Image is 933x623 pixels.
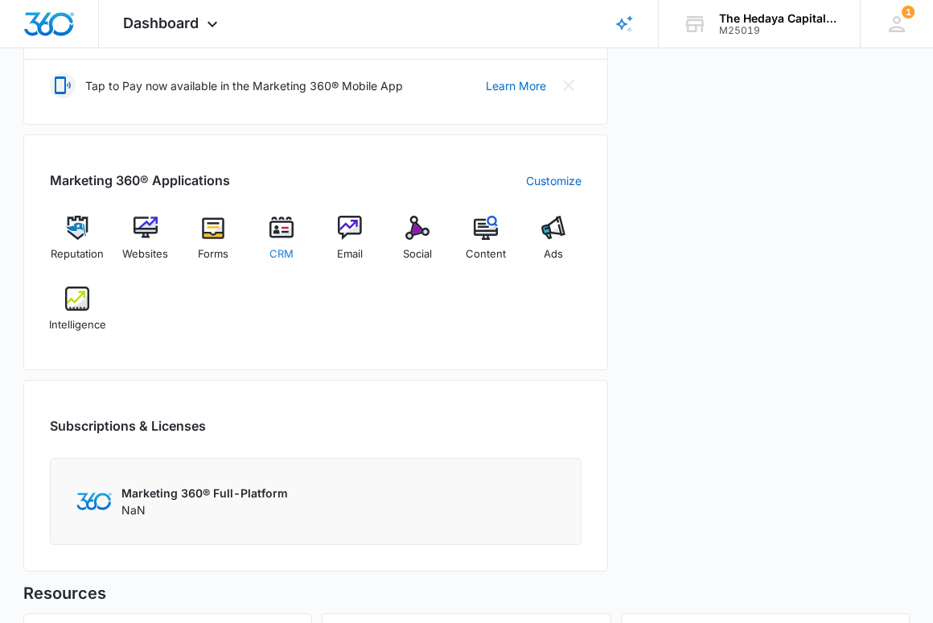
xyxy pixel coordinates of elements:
[51,246,104,262] span: Reputation
[269,246,294,262] span: CRM
[466,246,506,262] span: Content
[186,216,241,274] a: Forms
[23,581,910,605] h5: Resources
[49,317,106,333] span: Intelligence
[526,172,582,189] a: Customize
[337,246,363,262] span: Email
[50,216,105,274] a: Reputation
[719,25,836,36] div: account id
[390,216,446,274] a: Social
[123,14,199,31] span: Dashboard
[322,216,377,274] a: Email
[121,485,288,518] div: NaN
[526,216,582,274] a: Ads
[403,246,432,262] span: Social
[902,6,915,19] div: notifications count
[76,493,112,510] img: Marketing 360 Logo
[50,171,230,190] h2: Marketing 360® Applications
[254,216,310,274] a: CRM
[50,416,206,435] h2: Subscriptions & Licenses
[121,485,288,501] p: Marketing 360® Full-Platform
[198,246,228,262] span: Forms
[50,287,105,345] a: Intelligence
[902,6,915,19] span: 1
[118,216,174,274] a: Websites
[458,216,513,274] a: Content
[486,77,546,94] a: Learn More
[544,246,563,262] span: Ads
[556,72,582,98] button: Close
[719,12,836,25] div: account name
[122,246,168,262] span: Websites
[85,77,403,94] p: Tap to Pay now available in the Marketing 360® Mobile App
